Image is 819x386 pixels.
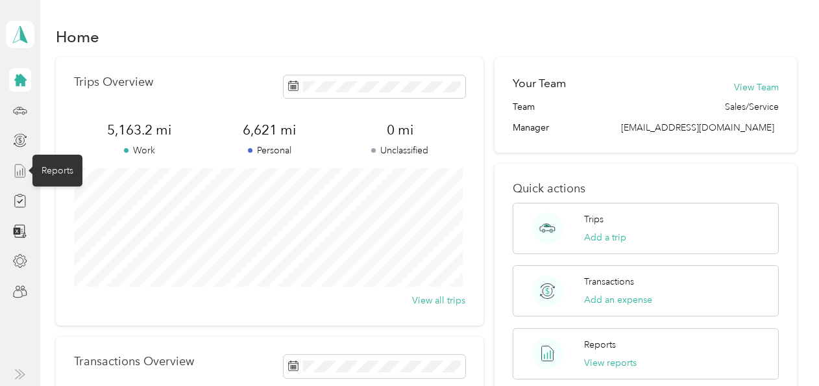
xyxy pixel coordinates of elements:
p: Quick actions [513,182,778,196]
p: Trips Overview [74,75,153,89]
button: Add an expense [584,293,652,307]
p: Transactions Overview [74,355,194,368]
span: [EMAIL_ADDRESS][DOMAIN_NAME] [621,122,774,133]
p: Reports [584,338,616,352]
span: 0 mi [335,121,465,139]
span: 6,621 mi [204,121,335,139]
button: View reports [584,356,637,370]
p: Unclassified [335,144,465,157]
p: Work [74,144,204,157]
span: Sales/Service [725,100,779,114]
p: Transactions [584,275,634,289]
button: View all trips [412,294,465,307]
div: Reports [32,155,82,187]
h1: Home [56,30,99,44]
span: Team [513,100,535,114]
h2: Your Team [513,75,566,92]
span: Manager [513,121,549,135]
p: Trips [584,212,604,226]
p: Personal [204,144,335,157]
button: View Team [734,81,779,94]
iframe: Everlance-gr Chat Button Frame [746,313,819,386]
button: Add a trip [584,231,626,244]
span: 5,163.2 mi [74,121,204,139]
